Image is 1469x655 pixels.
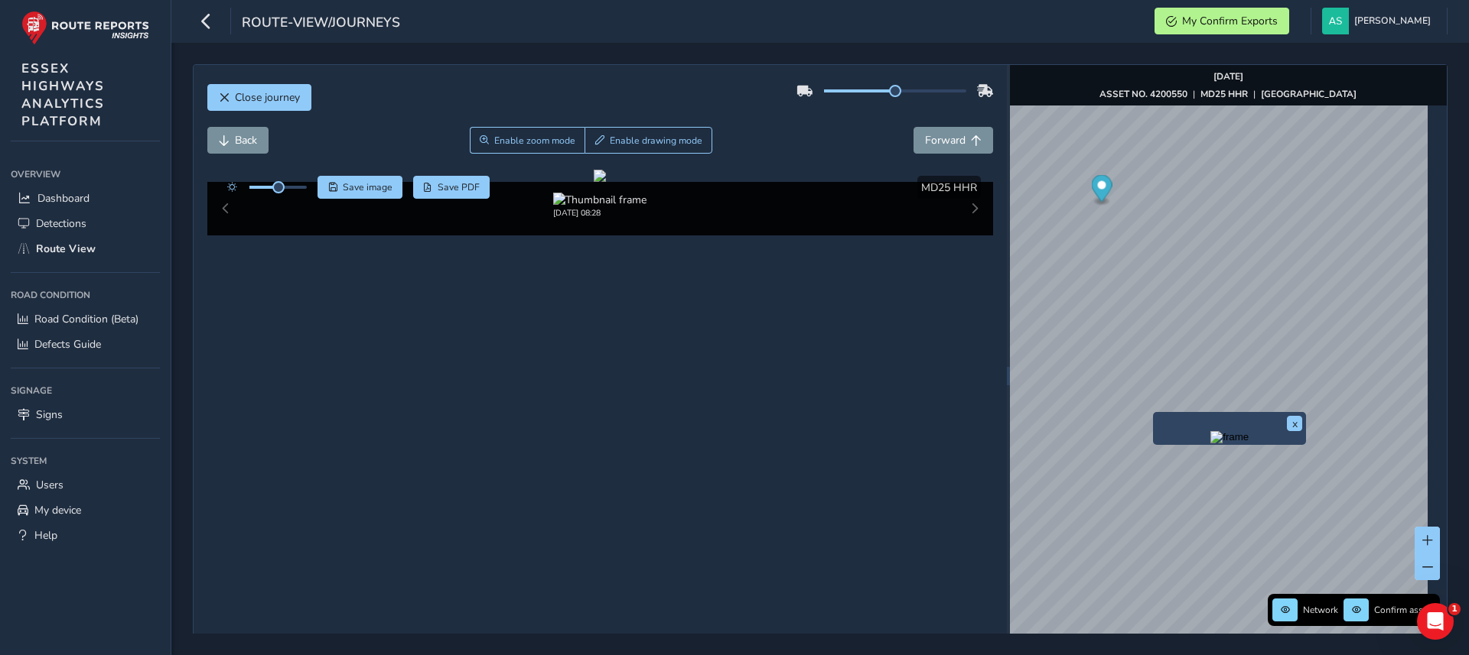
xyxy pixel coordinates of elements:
[34,503,81,517] span: My device
[318,176,402,199] button: Save
[11,472,160,498] a: Users
[1182,14,1278,28] span: My Confirm Exports
[1261,88,1357,100] strong: [GEOGRAPHIC_DATA]
[1417,603,1454,640] iframe: Intercom live chat
[1157,431,1302,441] button: Preview frame
[235,133,257,148] span: Back
[343,181,392,193] span: Save image
[11,163,160,186] div: Overview
[11,211,160,236] a: Detections
[207,127,269,154] button: Back
[37,191,90,206] span: Dashboard
[1448,603,1461,615] span: 1
[11,523,160,548] a: Help
[1099,88,1187,100] strong: ASSET NO. 4200550
[235,90,300,105] span: Close journey
[21,11,149,45] img: rr logo
[1322,8,1436,34] button: [PERSON_NAME]
[1155,8,1289,34] button: My Confirm Exports
[11,186,160,211] a: Dashboard
[413,176,490,199] button: PDF
[494,135,575,147] span: Enable zoom mode
[11,306,160,332] a: Road Condition (Beta)
[34,528,57,543] span: Help
[11,449,160,472] div: System
[11,284,160,306] div: Road Condition
[11,402,160,427] a: Signs
[36,216,86,231] span: Detections
[34,337,101,352] span: Defects Guide
[1374,604,1435,616] span: Confirm assets
[1200,88,1248,100] strong: MD25 HHR
[11,236,160,261] a: Route View
[34,312,138,326] span: Road Condition (Beta)
[1213,70,1243,83] strong: [DATE]
[36,242,96,256] span: Route View
[438,181,480,193] span: Save PDF
[1287,416,1302,431] button: x
[1303,604,1338,616] span: Network
[1091,175,1112,206] div: Map marker
[11,332,160,357] a: Defects Guide
[921,180,977,195] span: MD25 HHR
[36,478,64,492] span: Users
[553,193,647,207] img: Thumbnail frame
[585,127,712,154] button: Draw
[925,133,966,148] span: Forward
[21,60,105,130] span: ESSEX HIGHWAYS ANALYTICS PLATFORM
[914,127,993,154] button: Forward
[11,379,160,402] div: Signage
[207,84,311,111] button: Close journey
[470,127,585,154] button: Zoom
[36,407,63,422] span: Signs
[1354,8,1431,34] span: [PERSON_NAME]
[1322,8,1349,34] img: diamond-layout
[553,207,647,219] div: [DATE] 08:28
[1210,431,1249,443] img: frame
[610,135,702,147] span: Enable drawing mode
[1099,88,1357,100] div: | |
[11,498,160,523] a: My device
[242,13,400,34] span: route-view/journeys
